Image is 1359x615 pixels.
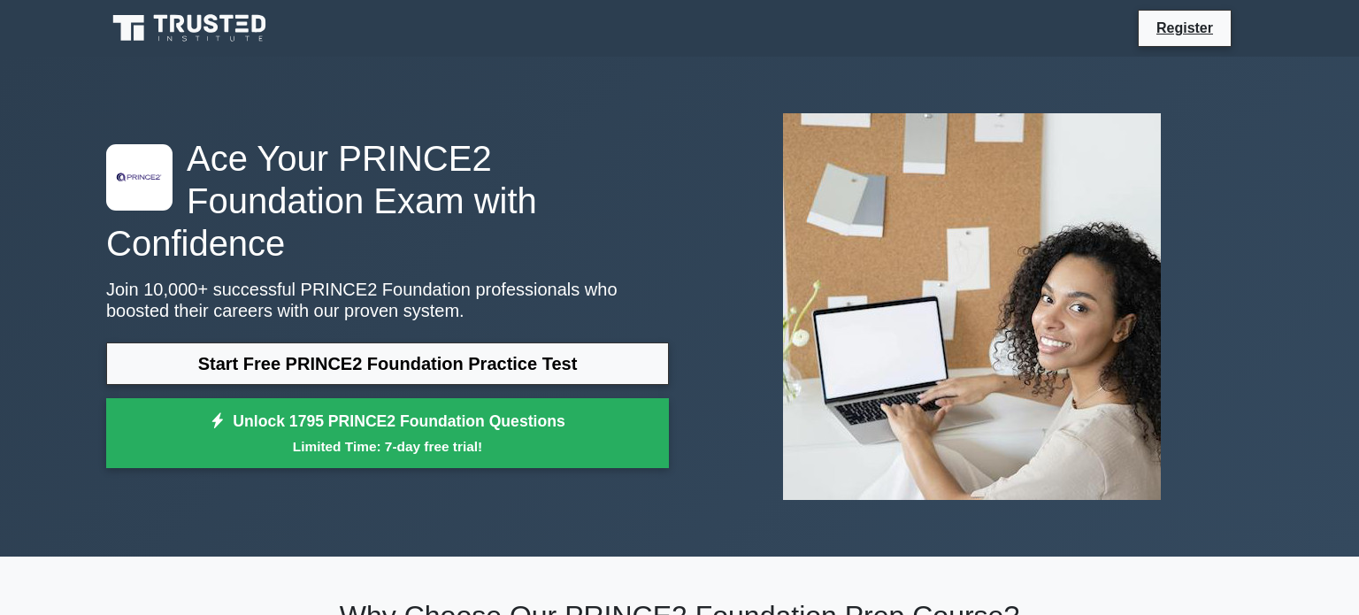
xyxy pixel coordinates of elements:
a: Unlock 1795 PRINCE2 Foundation QuestionsLimited Time: 7-day free trial! [106,398,669,469]
h1: Ace Your PRINCE2 Foundation Exam with Confidence [106,137,669,265]
p: Join 10,000+ successful PRINCE2 Foundation professionals who boosted their careers with our prove... [106,279,669,321]
a: Start Free PRINCE2 Foundation Practice Test [106,342,669,385]
a: Register [1146,17,1224,39]
small: Limited Time: 7-day free trial! [128,436,647,457]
